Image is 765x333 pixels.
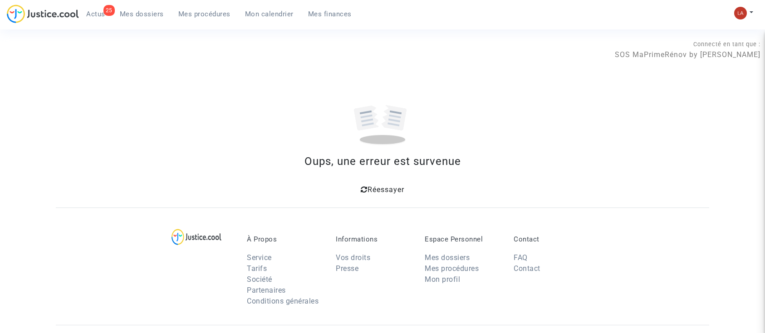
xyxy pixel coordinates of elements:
a: Société [247,275,272,284]
span: Connecté en tant que : [693,41,760,48]
a: Mes finances [301,7,359,21]
a: Partenaires [247,286,286,294]
a: Conditions générales [247,297,319,305]
span: Mes finances [308,10,352,18]
a: Service [247,253,272,262]
img: jc-logo.svg [7,5,79,23]
p: Informations [336,235,411,243]
a: Tarifs [247,264,267,273]
a: Vos droits [336,253,370,262]
span: Mon calendrier [245,10,294,18]
a: 25Actus [79,7,113,21]
a: FAQ [514,253,528,262]
a: Mes dossiers [113,7,171,21]
span: Actus [86,10,105,18]
a: Mon calendrier [238,7,301,21]
span: Réessayer [368,185,404,194]
img: logo-lg.svg [172,229,222,245]
img: 3f9b7d9779f7b0ffc2b90d026f0682a9 [734,7,747,19]
a: Presse [336,264,358,273]
p: À Propos [247,235,322,243]
a: Mon profil [425,275,460,284]
a: Mes procédures [425,264,479,273]
a: Mes dossiers [425,253,470,262]
span: Mes procédures [178,10,230,18]
p: Espace Personnel [425,235,500,243]
div: Oups, une erreur est survenue [56,153,709,169]
span: Mes dossiers [120,10,164,18]
div: 25 [103,5,115,16]
p: Contact [514,235,589,243]
a: Contact [514,264,540,273]
a: Mes procédures [171,7,238,21]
